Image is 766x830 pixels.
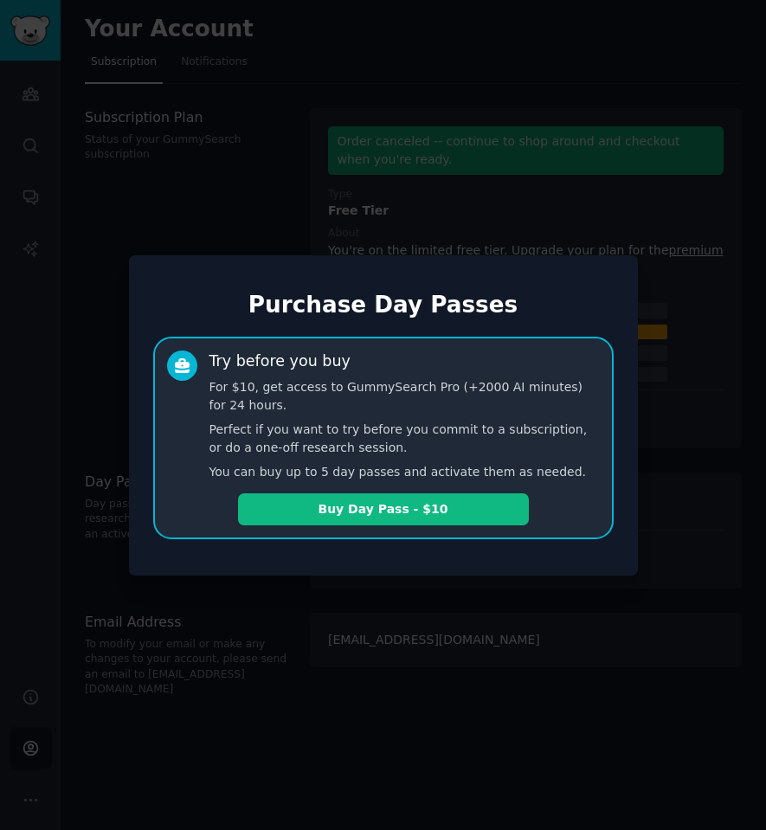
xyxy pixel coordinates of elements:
p: For $10, get access to GummySearch Pro (+2000 AI minutes) for 24 hours. [209,378,600,415]
p: Perfect if you want to try before you commit to a subscription, or do a one-off research session. [209,421,600,457]
p: You can buy up to 5 day passes and activate them as needed. [209,463,600,481]
h1: Purchase Day Passes [153,292,614,319]
div: Try before you buy [209,351,351,372]
button: Buy Day Pass - $10 [238,493,529,525]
